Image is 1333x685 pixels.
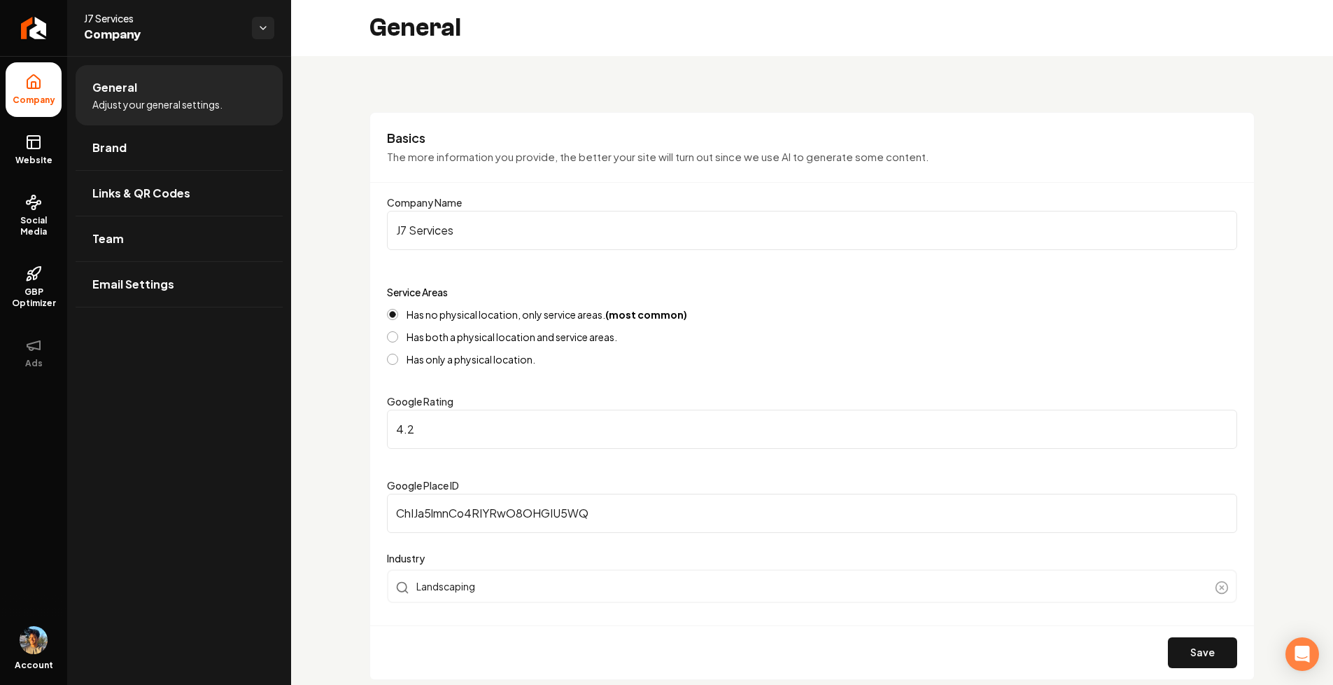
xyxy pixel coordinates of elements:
[76,171,283,216] a: Links & QR Codes
[20,626,48,654] img: Aditya Nair
[76,216,283,261] a: Team
[387,395,453,408] label: Google Rating
[6,326,62,380] button: Ads
[387,550,1237,567] label: Industry
[1285,637,1319,671] div: Open Intercom Messenger
[387,479,459,492] label: Google Place ID
[84,11,241,25] span: J7 Services
[92,139,127,156] span: Brand
[407,332,617,342] label: Has both a physical location and service areas.
[21,17,47,39] img: Rebolt Logo
[7,95,61,106] span: Company
[92,230,124,247] span: Team
[92,185,190,202] span: Links & QR Codes
[10,155,58,166] span: Website
[387,196,462,209] label: Company Name
[6,123,62,177] a: Website
[407,310,687,319] label: Has no physical location, only service areas.
[369,14,461,42] h2: General
[387,410,1237,449] input: Google Rating
[84,25,241,45] span: Company
[387,494,1237,533] input: Google Place ID
[605,308,687,321] strong: (most common)
[92,79,137,96] span: General
[92,276,174,293] span: Email Settings
[6,286,62,309] span: GBP Optimizer
[6,215,62,237] span: Social Media
[387,286,448,298] label: Service Areas
[15,660,53,671] span: Account
[387,130,1237,146] h3: Basics
[6,183,62,249] a: Social Media
[387,149,1237,165] p: The more information you provide, the better your site will turn out since we use AI to generate ...
[20,626,48,654] button: Open user button
[20,358,48,369] span: Ads
[1168,637,1237,668] button: Save
[407,354,535,364] label: Has only a physical location.
[76,262,283,307] a: Email Settings
[6,254,62,320] a: GBP Optimizer
[76,125,283,170] a: Brand
[92,97,223,111] span: Adjust your general settings.
[387,211,1237,250] input: Company Name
